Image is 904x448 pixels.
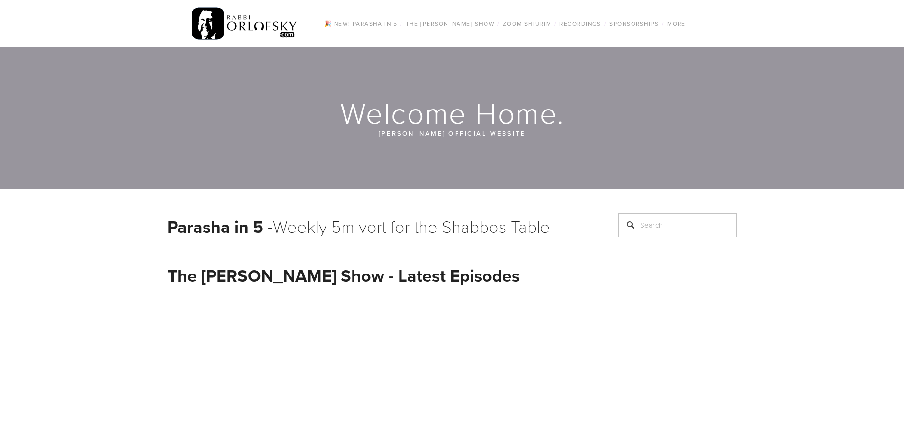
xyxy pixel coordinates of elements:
[168,98,738,128] h1: Welcome Home.
[168,263,520,288] strong: The [PERSON_NAME] Show - Latest Episodes
[626,426,729,434] p: We respect your privacy.
[634,297,721,331] p: Stay you up-to-date on new blog posts, shiurim, and more!
[400,19,402,27] span: /
[168,214,273,239] strong: Parasha in 5 -
[168,213,595,239] h1: Weekly 5m vort for the Shabbos Table
[554,19,557,27] span: /
[497,19,500,27] span: /
[634,265,721,288] h2: Never miss an update
[500,18,554,30] a: Zoom Shiurim
[664,18,689,30] a: More
[663,392,692,402] span: Sign Up
[604,19,606,27] span: /
[644,384,710,409] button: Sign Up
[224,128,680,138] p: [PERSON_NAME] official website
[403,18,498,30] a: The [PERSON_NAME] Show
[557,18,604,30] a: Recordings
[321,18,400,30] a: 🎉 NEW! Parasha in 5
[618,213,737,237] input: Search
[606,18,662,30] a: Sponsorships
[192,5,298,42] img: RabbiOrlofsky.com
[662,19,664,27] span: /
[628,347,744,373] input: Email Address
